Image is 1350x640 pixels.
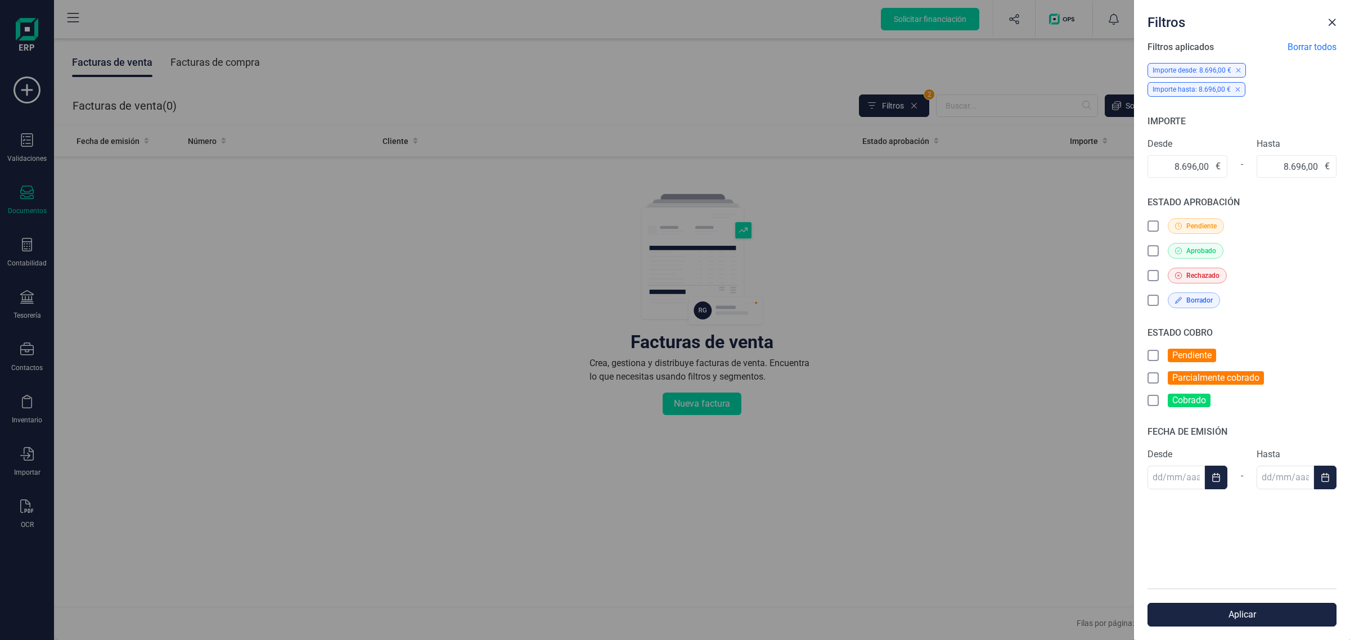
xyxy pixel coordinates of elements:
[1323,13,1341,31] button: Close
[1143,9,1323,31] div: Filtros
[1257,155,1336,178] input: 0,00
[1153,66,1231,74] span: Importe desde: 8.696,00 €
[1205,466,1227,489] button: Choose Date
[1147,197,1240,208] span: ESTADO APROBACIÓN
[1257,466,1314,489] input: dd/mm/aaaa
[1147,426,1227,437] span: FECHA DE EMISIÓN
[1168,394,1210,407] label: Cobrado
[1288,40,1336,54] span: Borrar todos
[1325,160,1330,173] span: €
[1186,295,1213,305] span: Borrador
[1147,40,1214,54] span: Filtros aplicados
[1147,116,1186,127] span: IMPORTE
[1257,448,1336,461] label: Hasta
[1227,462,1257,489] div: -
[1147,155,1227,178] input: 0,00
[1147,137,1227,151] label: Desde
[1153,85,1231,93] span: Importe hasta: 8.696,00 €
[1168,349,1216,362] label: Pendiente
[1227,151,1257,178] div: -
[1314,466,1336,489] button: Choose Date
[1147,466,1205,489] input: dd/mm/aaaa
[1147,603,1336,627] button: Aplicar
[1168,371,1264,385] label: Parcialmente cobrado
[1216,160,1221,173] span: €
[1147,448,1227,461] label: Desde
[1186,246,1216,256] span: Aprobado
[1186,221,1217,231] span: Pendiente
[1147,327,1213,338] span: ESTADO COBRO
[1257,137,1336,151] label: Hasta
[1186,271,1219,281] span: Rechazado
